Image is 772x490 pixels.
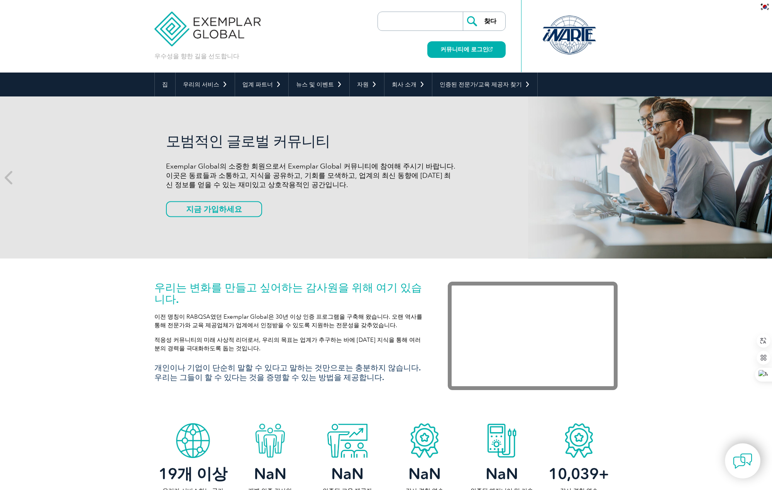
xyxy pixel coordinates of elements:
img: contact-chat.png [733,451,752,471]
font: 개 이상 [177,465,227,483]
input: 찾다 [463,12,505,30]
font: + [599,465,609,483]
img: open_square.png [488,47,493,51]
font: Exemplar Global의 소중한 회원으로서 Exemplar Global 커뮤니티에 참여해 주시기 바랍니다. 이곳은 동료들과 소통하고, 지식을 공유하고, 기회를 모색하고,... [166,162,455,189]
font: 개인이나 기업이 단순히 말할 수 있다고 말하는 것만으로는 충분하지 않습니다. [154,363,421,372]
a: 업계 파트너 [235,73,288,96]
a: 인증된 전문가/교육 제공자 찾기 [432,73,537,96]
a: 지금 가입하세요 [166,201,262,217]
a: 회사 소개 [384,73,432,96]
font: 업계 파트너 [242,81,273,88]
iframe: Exemplar Global: 변화를 만들기 위한 협력 [448,282,618,390]
font: 우리는 그들이 할 수 있다는 것을 증명할 수 있는 방법을 제공합니다. [154,373,384,382]
a: 뉴스 및 이벤트 [289,73,349,96]
span: 10,039 [549,465,599,483]
font: 인증된 전문가/교육 제공자 찾기 [440,81,522,88]
font: 지금 가입하세요 [186,204,242,214]
font: 우리의 서비스 [183,81,219,88]
font: 커뮤니티에 로그인 [440,46,488,53]
a: 자원 [350,73,384,96]
span: NaN [254,465,286,483]
span: NaN [486,465,518,483]
font: 회사 소개 [392,81,416,88]
font: 집 [162,81,168,88]
span: NaN [331,465,364,483]
font: 적응성 커뮤니티의 미래 사상적 리더로서, 우리의 목표는 업계가 추구하는 바에 [DATE] 지식을 통해 여러분의 경력을 극대화하도록 돕는 것입니다. [154,336,421,352]
font: 우리는 변화를 만들고 싶어하는 감사원을 위해 여기 있습니다. [154,281,422,306]
a: 커뮤니티에 로그인 [427,41,506,58]
font: 모범적인 글로벌 커뮤니티 [166,132,330,150]
span: NaN [408,465,441,483]
span: 19 [159,465,177,483]
font: 뉴스 및 이벤트 [296,81,334,88]
a: 집 [155,73,175,96]
a: 우리의 서비스 [176,73,235,96]
img: ko [760,3,770,10]
font: 자원 [357,81,369,88]
font: 이전 명칭이 RABQSA였던 Exemplar Global은 30년 이상 인증 프로그램을 구축해 왔습니다. 오랜 역사를 통해 전문가와 교육 제공업체가 업계에서 인정받을 수 있도... [154,313,422,329]
font: 우수성을 향한 길을 선도합니다 [154,52,239,60]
